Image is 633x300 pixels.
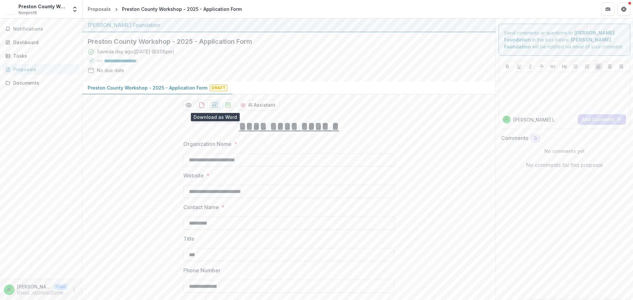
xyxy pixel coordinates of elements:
p: Website [183,172,204,179]
a: Documents [3,77,79,88]
nav: breadcrumb [85,4,244,14]
button: Strike [538,63,546,70]
button: Preview 41d3432b-5350-4016-8b9c-d4c57359fc09-0.pdf [183,100,194,110]
button: download-proposal [223,100,233,110]
div: [PERSON_NAME] Foundation [88,21,490,29]
div: Preston County Workshop [18,3,68,10]
div: Saved a day ago ( [DATE] @ 3:08pm ) [97,48,174,55]
button: download-proposal [196,100,207,110]
button: Align Right [617,63,625,70]
button: Partners [601,3,615,16]
div: Proposals [13,66,74,73]
div: Documents [13,79,74,86]
div: Dashboard [13,39,74,46]
h2: Comments [501,135,528,141]
button: Align Left [594,63,602,70]
img: Preston County Workshop [5,4,16,14]
a: Tasks [3,50,79,61]
button: Bullet List [572,63,580,70]
a: Dashboard [3,37,79,48]
div: Send comments or questions to in the box below. will be notified via email of your comment. [498,24,631,56]
div: Janette Lewis [7,287,12,292]
p: Phone Number [183,266,221,274]
a: Proposals [85,4,113,14]
p: Title [183,235,195,243]
button: Add Comment [578,114,626,125]
button: Ordered List [583,63,591,70]
p: No comments yet [501,148,628,154]
div: No due date [97,67,124,74]
span: Draft [210,85,227,91]
button: AI Assistant [236,100,280,110]
span: 0 [534,136,537,141]
p: 95 % [97,59,102,63]
button: Open entity switcher [70,3,79,16]
p: [PERSON_NAME] L [513,116,555,123]
button: Underline [515,63,523,70]
button: download-proposal [210,100,220,110]
button: More [70,286,78,294]
p: Organization Name [183,140,231,148]
button: Notifications [3,24,79,34]
p: User [54,284,68,290]
p: No comments for this proposal [526,161,603,169]
button: Italicize [526,63,534,70]
div: Janette Lewis [505,118,509,121]
button: Align Center [606,63,614,70]
a: Proposals [3,64,79,75]
span: Notifications [13,26,77,32]
h2: Preston County Workshop - 2025 - Application Form [88,38,480,45]
p: [PERSON_NAME] [17,283,51,290]
p: Preston County Workshop - 2025 - Application Form [88,84,207,91]
div: Preston County Workshop - 2025 - Application Form [122,6,242,13]
button: Heading 1 [549,63,557,70]
div: Proposals [88,6,111,13]
button: Bold [503,63,511,70]
button: Get Help [617,3,630,16]
button: Heading 2 [560,63,568,70]
p: Contact Name [183,203,219,211]
span: Nonprofit [18,10,37,16]
div: Tasks [13,52,74,59]
p: [EMAIL_ADDRESS][DOMAIN_NAME] [17,290,68,296]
